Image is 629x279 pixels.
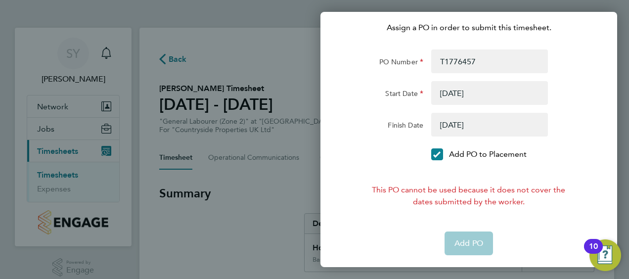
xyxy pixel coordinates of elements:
button: Open Resource Center, 10 new notifications [589,239,621,271]
div: This PO cannot be used because it does not cover the dates submitted by the worker. [365,184,573,208]
p: Assign a PO in order to submit this timesheet. [348,22,589,34]
label: PO Number [379,57,423,69]
input: Enter PO Number [431,49,548,73]
div: 10 [589,246,598,259]
label: Finish Date [388,121,423,133]
p: Add PO to Placement [449,148,527,160]
label: Start Date [385,89,423,101]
